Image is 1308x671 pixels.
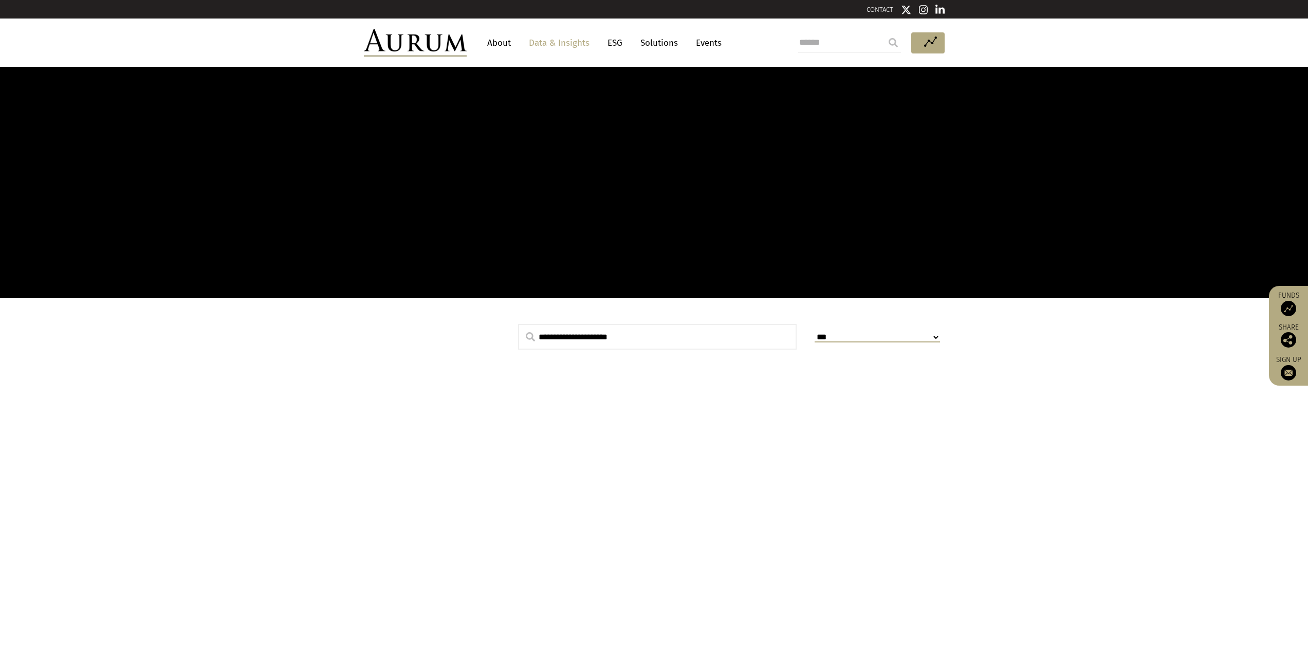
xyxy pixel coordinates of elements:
img: Sign up to our newsletter [1281,365,1296,380]
div: Share [1274,324,1303,348]
a: Solutions [635,33,683,52]
a: Data & Insights [524,33,595,52]
a: Events [691,33,722,52]
img: Access Funds [1281,301,1296,316]
input: Submit [883,32,904,53]
a: ESG [602,33,628,52]
img: Share this post [1281,332,1296,348]
img: Linkedin icon [935,5,945,15]
img: Instagram icon [919,5,928,15]
a: CONTACT [867,6,893,13]
img: Aurum [364,29,467,57]
a: Sign up [1274,355,1303,380]
a: Funds [1274,291,1303,316]
img: Twitter icon [901,5,911,15]
img: search.svg [526,332,535,341]
a: About [482,33,516,52]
